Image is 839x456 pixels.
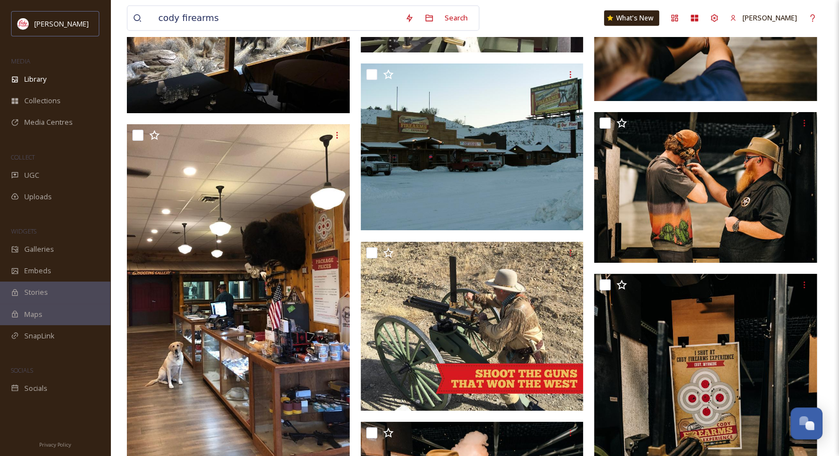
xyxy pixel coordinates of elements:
span: Maps [24,309,42,320]
span: WIDGETS [11,227,36,235]
div: Search [439,7,473,29]
input: Search your library [153,6,399,30]
img: images%20(1).png [18,18,29,29]
img: Cody Firearms Experience.jpg [361,242,586,411]
span: COLLECT [11,153,35,161]
span: Privacy Policy [39,441,71,448]
span: Uploads [24,192,52,202]
span: Embeds [24,266,51,276]
a: What's New [604,10,659,26]
span: [PERSON_NAME] [34,19,89,29]
span: [PERSON_NAME] [742,13,797,23]
span: Media Centres [24,117,73,128]
span: SOCIALS [11,366,33,374]
span: MEDIA [11,57,30,65]
a: Privacy Policy [39,437,71,450]
img: 2022_CodyFirearmsExp_0009_Sukle.JPG [594,112,820,263]
a: [PERSON_NAME] [724,7,803,29]
span: Galleries [24,244,54,254]
span: Library [24,74,46,84]
span: Socials [24,383,47,394]
span: Stories [24,287,48,298]
button: Open Chat [790,407,822,439]
span: UGC [24,170,39,181]
span: SnapLink [24,331,55,341]
span: Collections [24,96,61,106]
img: Cody Firearms video clip copy.JPG [361,63,586,230]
